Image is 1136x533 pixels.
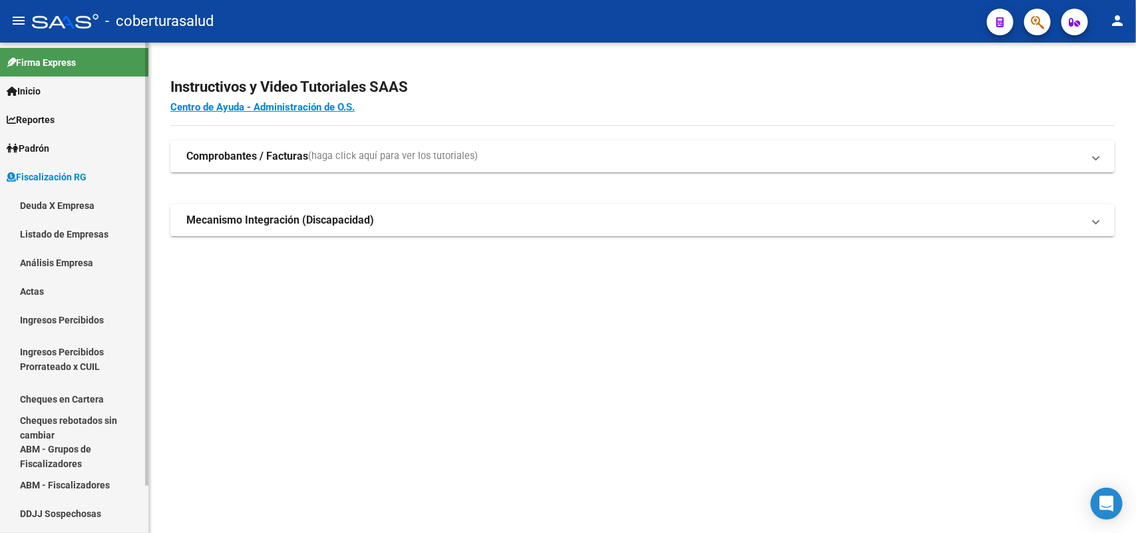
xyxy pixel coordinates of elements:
strong: Mecanismo Integración (Discapacidad) [186,213,374,228]
mat-expansion-panel-header: Comprobantes / Facturas(haga click aquí para ver los tutoriales) [170,140,1115,172]
h2: Instructivos y Video Tutoriales SAAS [170,75,1115,100]
mat-icon: person [1109,13,1125,29]
span: Firma Express [7,55,76,70]
a: Centro de Ayuda - Administración de O.S. [170,101,355,113]
span: Inicio [7,84,41,98]
mat-expansion-panel-header: Mecanismo Integración (Discapacidad) [170,204,1115,236]
span: Reportes [7,112,55,127]
div: Open Intercom Messenger [1091,488,1123,520]
mat-icon: menu [11,13,27,29]
span: Padrón [7,141,49,156]
span: (haga click aquí para ver los tutoriales) [308,149,478,164]
strong: Comprobantes / Facturas [186,149,308,164]
span: Fiscalización RG [7,170,87,184]
span: - coberturasalud [105,7,214,36]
